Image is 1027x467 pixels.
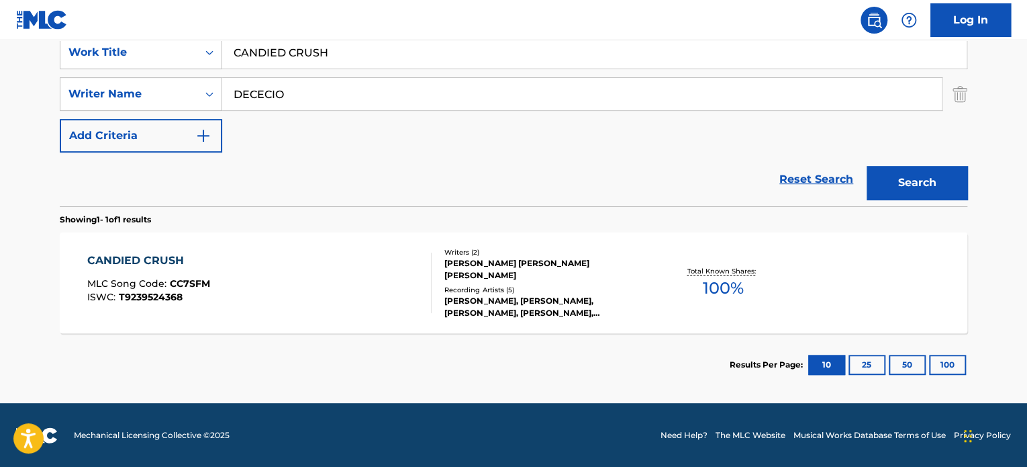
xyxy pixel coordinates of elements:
img: help [901,12,917,28]
button: 25 [848,355,885,375]
img: Delete Criterion [952,77,967,111]
form: Search Form [60,36,967,206]
button: 100 [929,355,966,375]
span: MLC Song Code : [87,278,170,290]
div: Work Title [68,44,189,60]
p: Showing 1 - 1 of 1 results [60,214,151,226]
span: ISWC : [87,291,119,303]
div: CANDIED CRUSH [87,253,210,269]
div: Recording Artists ( 5 ) [444,285,647,295]
span: T9239524368 [119,291,183,303]
div: Writer Name [68,86,189,102]
a: Log In [930,3,1011,37]
img: search [866,12,882,28]
div: Drag [964,416,972,456]
a: CANDIED CRUSHMLC Song Code:CC7SFMISWC:T9239524368Writers (2)[PERSON_NAME] [PERSON_NAME] [PERSON_N... [60,232,967,333]
div: [PERSON_NAME] [PERSON_NAME] [PERSON_NAME] [444,257,647,282]
div: [PERSON_NAME], [PERSON_NAME], [PERSON_NAME], [PERSON_NAME], [PERSON_NAME] [PERSON_NAME] [PERSON_N... [444,295,647,319]
button: 50 [889,355,926,375]
button: Add Criteria [60,119,222,153]
div: Help [895,7,922,34]
span: 100 % [702,276,743,300]
p: Total Known Shares: [687,266,759,276]
span: CC7SFM [170,278,210,290]
a: Public Search [861,7,887,34]
button: Search [867,166,967,200]
button: 10 [808,355,845,375]
img: logo [16,427,58,443]
span: Mechanical Licensing Collective © 2025 [74,429,230,441]
img: MLC Logo [16,10,68,30]
a: Reset Search [773,165,860,194]
img: 9d2ae6d4665cec9f34b9.svg [195,128,211,144]
p: Results Per Page: [730,359,806,371]
a: Privacy Policy [954,429,1011,441]
div: Writers ( 2 ) [444,247,647,257]
iframe: Chat Widget [960,402,1027,467]
a: Need Help? [661,429,707,441]
a: The MLC Website [716,429,785,441]
a: Musical Works Database Terms of Use [793,429,946,441]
